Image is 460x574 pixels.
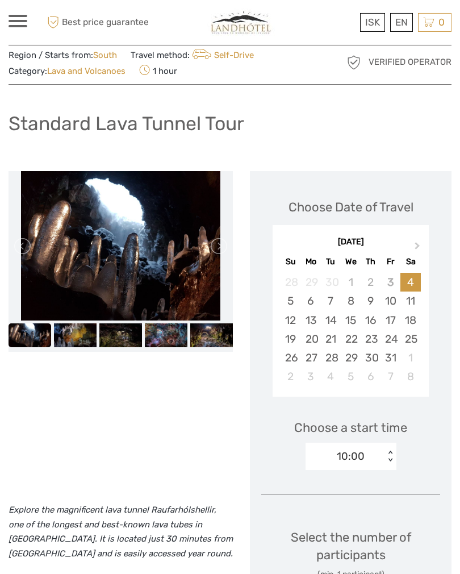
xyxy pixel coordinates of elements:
div: Choose Friday, October 31st, 2025 [380,348,400,367]
span: ISK [365,16,380,28]
div: Choose Saturday, October 11th, 2025 [400,292,420,310]
div: Choose Wednesday, October 8th, 2025 [341,292,361,310]
div: Not available Thursday, October 2nd, 2025 [361,273,380,292]
i: Explore the magnificent lava tunnel Raufarhólshellir, one of the longest and best-known lava tube... [9,505,233,559]
div: Choose Wednesday, November 5th, 2025 [341,367,361,386]
span: Category: [9,65,126,77]
div: Choose Monday, October 6th, 2025 [301,292,321,310]
div: Choose Date of Travel [288,198,413,216]
img: 137dde3f524c43d4b126e042d9251933_slider_thumbnail.jpg [9,323,51,347]
div: Choose Wednesday, October 15th, 2025 [341,311,361,330]
span: Best price guarantee [44,13,149,32]
div: Choose Thursday, October 23rd, 2025 [361,330,380,348]
div: Choose Sunday, October 5th, 2025 [281,292,300,310]
a: Lava and Volcanoes [47,66,126,76]
div: Choose Wednesday, October 22nd, 2025 [341,330,361,348]
div: Not available Sunday, September 28th, 2025 [281,273,300,292]
div: Su [281,254,300,269]
div: Not available Monday, September 29th, 2025 [301,273,321,292]
img: 3a4f43def25c4cc9b291d77a3c09a20a_slider_thumbnail.jpg [145,323,187,347]
div: 10:00 [337,449,365,464]
div: Choose Tuesday, November 4th, 2025 [321,367,341,386]
div: Choose Thursday, October 16th, 2025 [361,311,380,330]
div: Choose Tuesday, October 21st, 2025 [321,330,341,348]
span: 0 [437,16,446,28]
div: [DATE] [273,236,429,248]
h1: Standard Lava Tunnel Tour [9,112,244,135]
div: Mo [301,254,321,269]
img: 15b89df7bff5482e86aa1210767bf1b1_slider_thumbnail.jpg [99,323,142,347]
a: South [93,50,117,60]
div: < > [385,451,395,463]
img: verified_operator_grey_128.png [345,53,363,72]
div: Not available Friday, October 3rd, 2025 [380,273,400,292]
div: Choose Tuesday, October 7th, 2025 [321,292,341,310]
div: Choose Saturday, October 18th, 2025 [400,311,420,330]
div: Tu [321,254,341,269]
span: Region / Starts from: [9,49,117,61]
div: Choose Tuesday, October 28th, 2025 [321,348,341,367]
div: Choose Sunday, November 2nd, 2025 [281,367,300,386]
div: Choose Thursday, October 9th, 2025 [361,292,380,310]
img: 3d744690bbb54fd6890da75d6cc1ecd2_slider_thumbnail.jpg [54,323,97,347]
div: Choose Wednesday, October 29th, 2025 [341,348,361,367]
img: 794-4d1e71b2-5dd0-4a39-8cc1-b0db556bc61e_logo_small.jpg [202,9,281,36]
div: Choose Saturday, November 1st, 2025 [400,348,420,367]
div: Choose Monday, November 3rd, 2025 [301,367,321,386]
img: 137dde3f524c43d4b126e042d9251933_main_slider.jpg [21,171,220,321]
div: Not available Tuesday, September 30th, 2025 [321,273,341,292]
div: Choose Saturday, October 25th, 2025 [400,330,420,348]
span: 1 hour [139,63,177,78]
div: Choose Saturday, October 4th, 2025 [400,273,420,292]
div: Sa [400,254,420,269]
div: Th [361,254,380,269]
div: Choose Thursday, October 30th, 2025 [361,348,380,367]
div: Choose Thursday, November 6th, 2025 [361,367,380,386]
div: Choose Sunday, October 26th, 2025 [281,348,300,367]
span: Choose a start time [294,419,407,436]
div: EN [390,13,413,32]
div: Choose Monday, October 20th, 2025 [301,330,321,348]
button: Next Month [409,239,428,257]
div: We [341,254,361,269]
div: Choose Sunday, October 19th, 2025 [281,330,300,348]
img: 7c9f5080d9ea4cb2b674b1f5a8666a92_slider_thumbnail.jpg [190,323,233,347]
div: Choose Friday, November 7th, 2025 [380,367,400,386]
span: Travel method: [131,47,254,63]
div: Choose Friday, October 17th, 2025 [380,311,400,330]
span: Verified Operator [369,56,451,68]
div: Choose Monday, October 13th, 2025 [301,311,321,330]
div: Choose Tuesday, October 14th, 2025 [321,311,341,330]
div: Not available Wednesday, October 1st, 2025 [341,273,361,292]
div: Choose Friday, October 10th, 2025 [380,292,400,310]
a: Self-Drive [190,50,254,60]
div: Choose Sunday, October 12th, 2025 [281,311,300,330]
div: month 2025-10 [276,273,425,386]
div: Choose Saturday, November 8th, 2025 [400,367,420,386]
div: Choose Monday, October 27th, 2025 [301,348,321,367]
div: Fr [380,254,400,269]
div: Choose Friday, October 24th, 2025 [380,330,400,348]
